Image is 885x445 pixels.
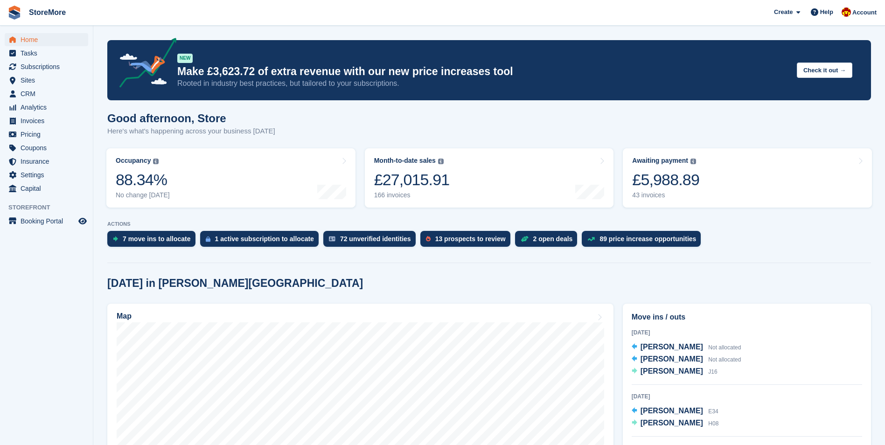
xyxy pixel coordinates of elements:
span: Analytics [21,101,77,114]
a: menu [5,141,88,154]
div: Awaiting payment [632,157,688,165]
div: £27,015.91 [374,170,450,189]
a: Preview store [77,216,88,227]
a: menu [5,60,88,73]
img: prospect-51fa495bee0391a8d652442698ab0144808aea92771e9ea1ae160a38d050c398.svg [426,236,431,242]
a: menu [5,182,88,195]
div: 89 price increase opportunities [599,235,696,243]
a: 72 unverified identities [323,231,420,251]
div: 7 move ins to allocate [123,235,191,243]
a: menu [5,101,88,114]
span: [PERSON_NAME] [641,419,703,427]
span: [PERSON_NAME] [641,343,703,351]
span: Booking Portal [21,215,77,228]
a: menu [5,47,88,60]
span: Sites [21,74,77,87]
span: Insurance [21,155,77,168]
img: Store More Team [842,7,851,17]
div: 72 unverified identities [340,235,411,243]
div: 13 prospects to review [435,235,506,243]
img: icon-info-grey-7440780725fd019a000dd9b08b2336e03edf1995a4989e88bcd33f0948082b44.svg [153,159,159,164]
span: Settings [21,168,77,181]
p: Rooted in industry best practices, but tailored to your subscriptions. [177,78,789,89]
a: 7 move ins to allocate [107,231,200,251]
div: Month-to-date sales [374,157,436,165]
div: NEW [177,54,193,63]
span: Create [774,7,793,17]
img: icon-info-grey-7440780725fd019a000dd9b08b2336e03edf1995a4989e88bcd33f0948082b44.svg [438,159,444,164]
span: H08 [708,420,718,427]
div: Occupancy [116,157,151,165]
div: No change [DATE] [116,191,170,199]
span: Help [820,7,833,17]
div: 88.34% [116,170,170,189]
a: Month-to-date sales £27,015.91 166 invoices [365,148,614,208]
a: menu [5,87,88,100]
span: Pricing [21,128,77,141]
p: ACTIONS [107,221,871,227]
img: move_ins_to_allocate_icon-fdf77a2bb77ea45bf5b3d319d69a93e2d87916cf1d5bf7949dd705db3b84f3ca.svg [113,236,118,242]
span: Not allocated [708,356,741,363]
div: 1 active subscription to allocate [215,235,314,243]
img: icon-info-grey-7440780725fd019a000dd9b08b2336e03edf1995a4989e88bcd33f0948082b44.svg [690,159,696,164]
span: Home [21,33,77,46]
div: £5,988.89 [632,170,699,189]
span: [PERSON_NAME] [641,355,703,363]
span: CRM [21,87,77,100]
span: Not allocated [708,344,741,351]
span: Capital [21,182,77,195]
img: stora-icon-8386f47178a22dfd0bd8f6a31ec36ba5ce8667c1dd55bd0f319d3a0aa187defe.svg [7,6,21,20]
img: deal-1b604bf984904fb50ccaf53a9ad4b4a5d6e5aea283cecdc64d6e3604feb123c2.svg [521,236,529,242]
a: 2 open deals [515,231,582,251]
a: menu [5,128,88,141]
h2: [DATE] in [PERSON_NAME][GEOGRAPHIC_DATA] [107,277,363,290]
a: 13 prospects to review [420,231,515,251]
span: Coupons [21,141,77,154]
h2: Map [117,312,132,320]
div: 43 invoices [632,191,699,199]
h2: Move ins / outs [632,312,862,323]
a: menu [5,74,88,87]
a: menu [5,114,88,127]
div: [DATE] [632,392,862,401]
a: StoreMore [25,5,70,20]
a: [PERSON_NAME] Not allocated [632,354,741,366]
a: 1 active subscription to allocate [200,231,323,251]
a: menu [5,215,88,228]
span: Tasks [21,47,77,60]
a: 89 price increase opportunities [582,231,705,251]
span: Subscriptions [21,60,77,73]
p: Make £3,623.72 of extra revenue with our new price increases tool [177,65,789,78]
span: Storefront [8,203,93,212]
h1: Good afternoon, Store [107,112,275,125]
img: price_increase_opportunities-93ffe204e8149a01c8c9dc8f82e8f89637d9d84a8eef4429ea346261dce0b2c0.svg [587,237,595,241]
span: [PERSON_NAME] [641,407,703,415]
a: Occupancy 88.34% No change [DATE] [106,148,355,208]
a: [PERSON_NAME] J16 [632,366,718,378]
div: 2 open deals [533,235,573,243]
img: verify_identity-adf6edd0f0f0b5bbfe63781bf79b02c33cf7c696d77639b501bdc392416b5a36.svg [329,236,335,242]
a: Awaiting payment £5,988.89 43 invoices [623,148,872,208]
a: menu [5,155,88,168]
span: J16 [708,369,717,375]
a: [PERSON_NAME] E34 [632,405,718,417]
p: Here's what's happening across your business [DATE] [107,126,275,137]
button: Check it out → [797,63,852,78]
div: 166 invoices [374,191,450,199]
a: [PERSON_NAME] Not allocated [632,341,741,354]
img: active_subscription_to_allocate_icon-d502201f5373d7db506a760aba3b589e785aa758c864c3986d89f69b8ff3... [206,236,210,242]
img: price-adjustments-announcement-icon-8257ccfd72463d97f412b2fc003d46551f7dbcb40ab6d574587a9cd5c0d94... [111,38,177,91]
span: E34 [708,408,718,415]
span: Invoices [21,114,77,127]
span: Account [852,8,877,17]
span: [PERSON_NAME] [641,367,703,375]
div: [DATE] [632,328,862,337]
a: menu [5,168,88,181]
a: menu [5,33,88,46]
a: [PERSON_NAME] H08 [632,417,719,430]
